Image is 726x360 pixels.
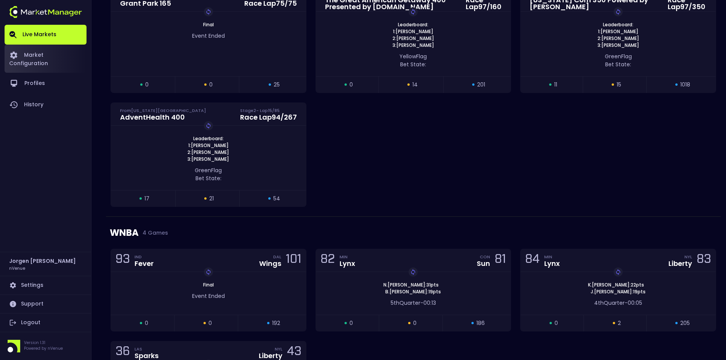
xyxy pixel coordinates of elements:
[476,319,485,327] span: 186
[195,166,222,174] span: green Flag
[412,81,418,89] span: 14
[349,81,353,89] span: 0
[205,123,212,129] img: replayImg
[120,107,206,114] div: From [US_STATE][GEOGRAPHIC_DATA]
[110,217,717,249] div: WNBA
[396,21,431,28] span: Leaderboard:
[274,81,280,89] span: 25
[684,254,692,260] div: NYL
[5,45,87,73] a: Market Configuration
[259,260,281,267] div: Wings
[615,9,621,15] img: replayImg
[410,9,416,15] img: replayImg
[625,299,628,307] span: -
[9,257,76,265] h2: Jorgen [PERSON_NAME]
[615,269,621,275] img: replayImg
[5,94,87,115] a: History
[209,195,214,203] span: 21
[5,295,87,313] a: Support
[240,114,297,121] div: Race Lap 94 / 267
[594,299,625,307] span: 4th Quarter
[115,346,130,360] div: 36
[186,142,231,149] span: 1: [PERSON_NAME]
[586,282,646,288] span: K . [PERSON_NAME] : 22 pts
[287,346,301,360] div: 43
[191,135,226,142] span: Leaderboard:
[413,319,417,327] span: 0
[628,299,642,307] span: 00:05
[5,314,87,332] a: Logout
[617,81,621,89] span: 15
[423,299,436,307] span: 00:13
[135,346,159,352] div: LAS
[273,195,280,203] span: 54
[145,319,148,327] span: 0
[205,269,212,275] img: replayImg
[286,253,301,267] div: 101
[595,42,641,49] span: 3: [PERSON_NAME]
[5,340,87,352] div: Version 1.31Powered by nVenue
[480,254,490,260] div: CON
[391,28,436,35] span: 1: [PERSON_NAME]
[115,253,130,267] div: 93
[135,260,154,267] div: Fever
[605,53,632,60] span: green Flag
[24,346,63,351] p: Powered by nVenue
[680,81,690,89] span: 1018
[390,42,436,49] span: 3: [PERSON_NAME]
[668,260,692,267] div: Liberty
[381,282,441,288] span: N . [PERSON_NAME] : 31 pts
[205,9,212,15] img: replayImg
[120,114,206,121] div: AdventHealth 400
[5,25,87,45] a: Live Markets
[9,265,25,271] h3: nVenue
[555,319,558,327] span: 0
[192,292,225,300] span: Event Ended
[145,81,149,89] span: 0
[275,346,282,352] div: NYL
[340,260,355,267] div: Lynx
[399,53,427,60] span: yellow Flag
[208,319,212,327] span: 0
[201,282,216,288] span: Final
[196,174,221,182] span: Bet State:
[144,195,149,203] span: 17
[135,352,159,359] div: Sparks
[420,299,423,307] span: -
[400,61,426,68] span: Bet State:
[185,149,231,156] span: 2: [PERSON_NAME]
[240,107,297,114] div: Stage 2 - Lap 15 / 85
[349,319,353,327] span: 0
[273,254,281,260] div: DAL
[5,73,87,94] a: Profiles
[272,319,280,327] span: 192
[596,28,641,35] span: 1: [PERSON_NAME]
[390,35,436,42] span: 2: [PERSON_NAME]
[410,269,416,275] img: replayImg
[259,352,282,359] div: Liberty
[391,299,420,307] span: 5th Quarter
[605,61,631,68] span: Bet State:
[601,21,636,28] span: Leaderboard:
[544,260,560,267] div: Lynx
[554,81,557,89] span: 11
[24,340,63,346] p: Version 1.31
[9,6,82,18] img: logo
[618,319,621,327] span: 2
[680,319,690,327] span: 205
[135,254,154,260] div: IND
[321,253,335,267] div: 82
[595,35,641,42] span: 2: [PERSON_NAME]
[544,254,560,260] div: MIN
[192,32,225,40] span: Event Ended
[588,288,648,295] span: J . [PERSON_NAME] : 19 pts
[340,254,355,260] div: MIN
[5,276,87,294] a: Settings
[185,156,231,163] span: 3: [PERSON_NAME]
[495,253,506,267] div: 81
[139,230,168,236] span: 4 Games
[477,81,485,89] span: 201
[697,253,711,267] div: 83
[209,81,213,89] span: 0
[383,288,443,295] span: B . [PERSON_NAME] : 19 pts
